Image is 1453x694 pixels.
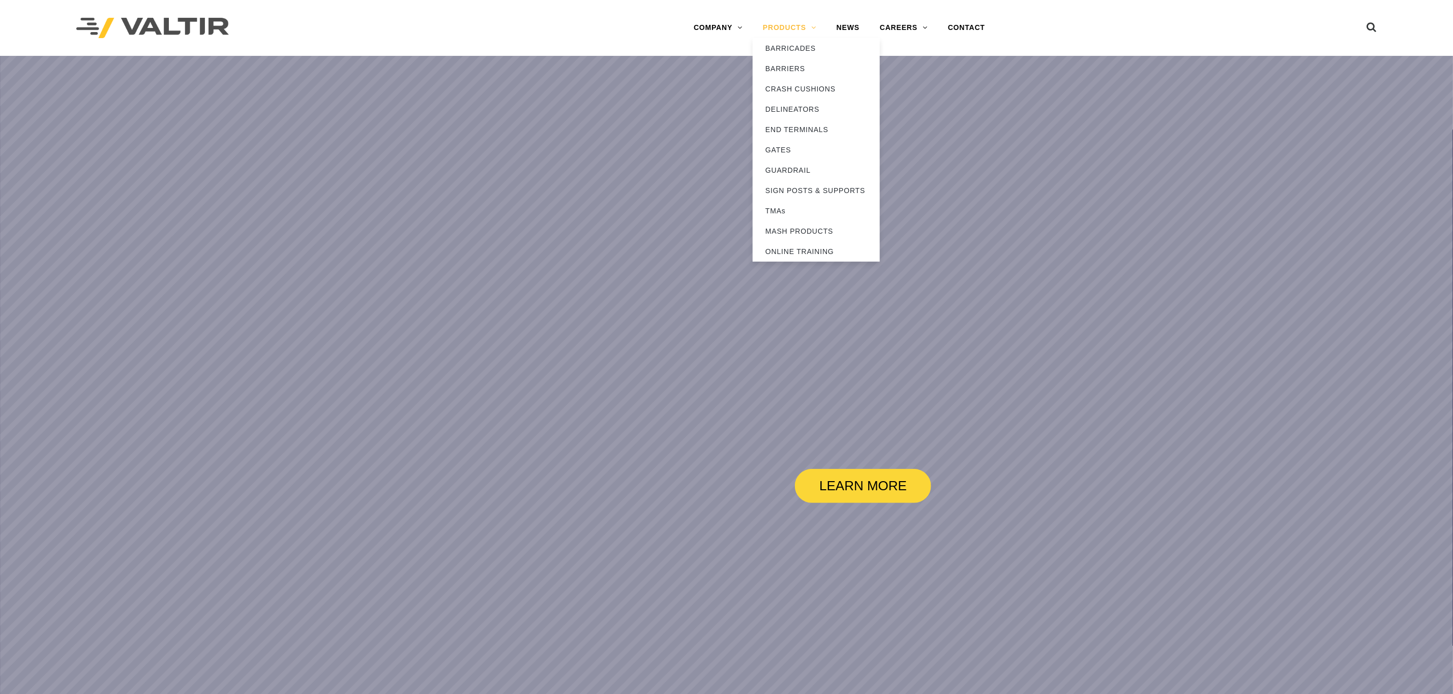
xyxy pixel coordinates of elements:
[938,18,995,38] a: CONTACT
[684,18,753,38] a: COMPANY
[753,99,880,119] a: DELINEATORS
[753,79,880,99] a: CRASH CUSHIONS
[753,18,826,38] a: PRODUCTS
[753,140,880,160] a: GATES
[753,180,880,201] a: SIGN POSTS & SUPPORTS
[753,160,880,180] a: GUARDRAIL
[753,221,880,241] a: MASH PRODUCTS
[753,241,880,262] a: ONLINE TRAINING
[753,201,880,221] a: TMAs
[76,18,229,39] img: Valtir
[826,18,870,38] a: NEWS
[753,58,880,79] a: BARRIERS
[795,469,931,503] a: LEARN MORE
[753,38,880,58] a: BARRICADES
[870,18,938,38] a: CAREERS
[753,119,880,140] a: END TERMINALS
